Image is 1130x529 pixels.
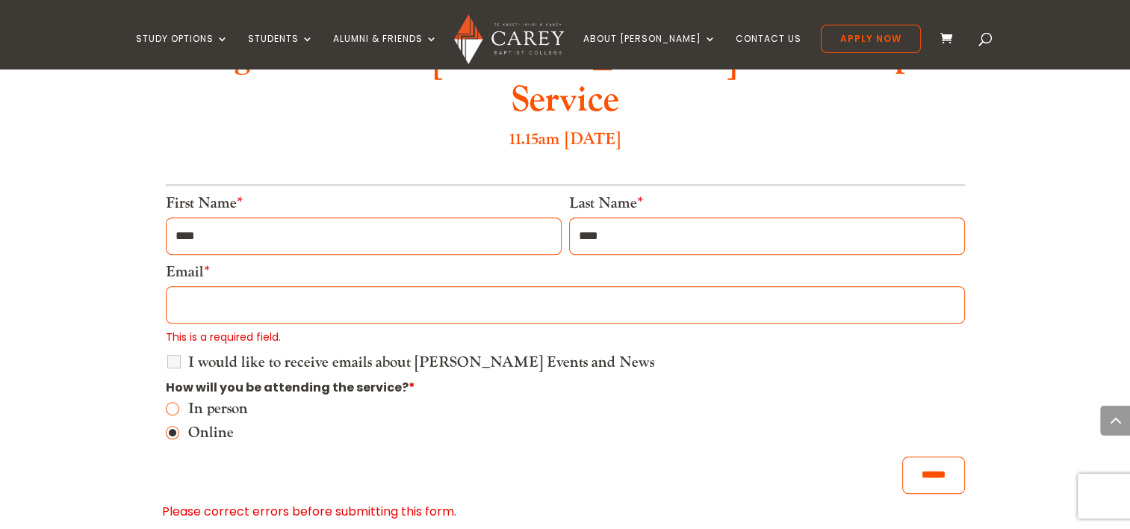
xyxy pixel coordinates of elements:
[583,34,716,69] a: About [PERSON_NAME]
[821,25,921,53] a: Apply Now
[736,34,801,69] a: Contact Us
[162,501,969,522] div: Please correct errors before submitting this form.
[454,14,564,64] img: Carey Baptist College
[509,129,621,149] font: 11.15am [DATE]
[188,401,965,416] label: In person
[569,194,643,213] label: Last Name
[333,34,438,69] a: Alumni & Friends
[188,425,965,440] label: Online
[166,194,243,213] label: First Name
[166,327,957,347] div: This is a required field.
[192,34,939,123] b: Register for the [PERSON_NAME] Final Chapel Service
[166,379,415,396] span: How will you be attending the service?
[188,355,654,370] label: I would like to receive emails about [PERSON_NAME] Events and News
[166,262,210,282] label: Email
[248,34,314,69] a: Students
[136,34,229,69] a: Study Options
